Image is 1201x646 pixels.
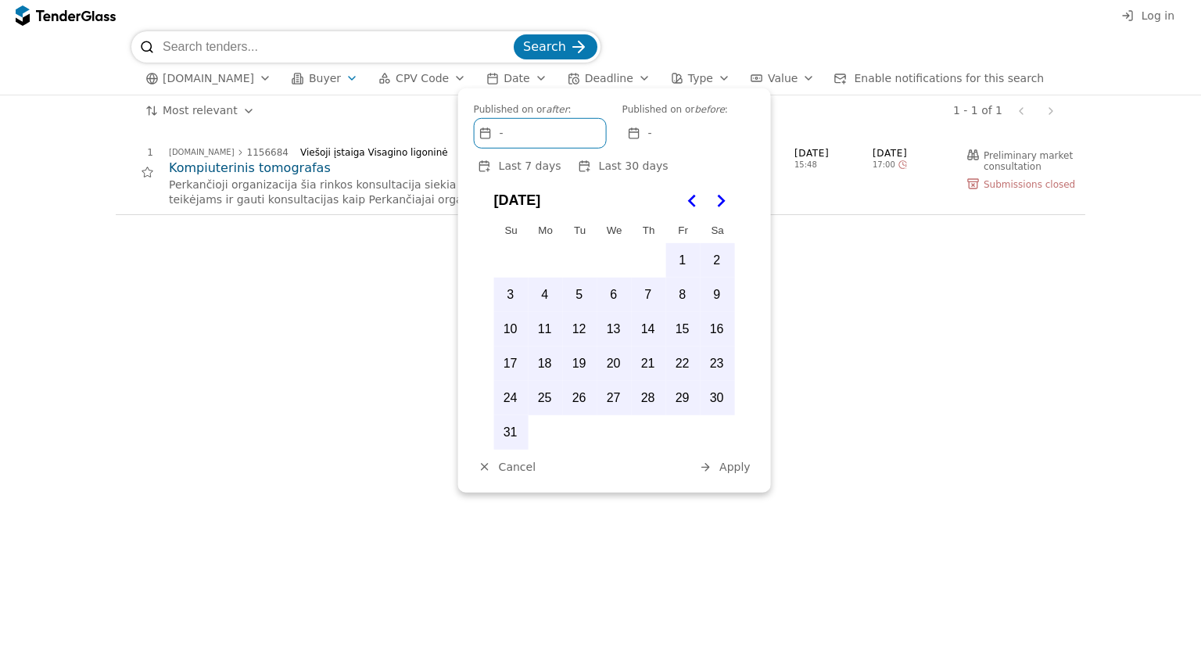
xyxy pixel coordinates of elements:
[701,218,735,243] th: Saturday
[597,313,630,346] button: Wednesday, August 13th, 2025
[873,147,951,160] span: [DATE]
[688,72,713,84] span: Type
[597,382,630,415] button: Wednesday, August 27th, 2025
[514,34,597,59] button: Search
[622,118,755,149] button: -
[597,347,630,380] button: Wednesday, August 20th, 2025
[679,187,707,215] button: Go to the Previous Month
[169,160,669,177] a: Kompiuterinis tomografas
[632,313,665,346] button: Thursday, August 14th, 2025
[474,458,540,477] button: Cancel
[707,187,735,215] button: Go to the Next Month
[648,127,652,140] span: -
[666,244,699,277] button: Friday, August 1st, 2025
[666,218,701,243] th: Friday
[116,147,153,158] div: 1
[561,69,657,88] button: Deadline
[499,461,536,473] span: Cancel
[854,72,1044,84] span: Enable notifications for this search
[632,347,665,380] button: Thursday, August 21st, 2025
[599,160,669,172] span: Last 30 days
[494,218,735,450] table: August 2025
[632,382,665,415] button: Thursday, August 28th, 2025
[701,382,733,415] button: Saturday, August 30th, 2025
[632,278,665,311] button: Thursday, August 7th, 2025
[546,104,568,115] span: after
[163,31,511,63] input: Search tenders...
[665,69,737,88] button: Type
[829,69,1049,88] button: Enable notifications for this search
[494,278,527,311] button: Sunday, August 3rd, 2025
[500,127,504,140] span: -
[701,347,733,380] button: Saturday, August 23rd, 2025
[163,72,254,85] span: [DOMAIN_NAME]
[529,347,561,380] button: Monday, August 18th, 2025
[309,72,341,84] span: Buyer
[597,278,630,311] button: Wednesday, August 6th, 2025
[701,278,733,311] button: Saturday, August 9th, 2025
[597,218,632,243] th: Wednesday
[873,160,895,170] span: 17:00
[1142,9,1174,22] span: Log in
[139,69,278,88] button: [DOMAIN_NAME]
[794,147,873,160] span: [DATE]
[666,313,699,346] button: Friday, August 15th, 2025
[622,104,695,115] span: Published on or
[984,150,1076,172] span: Preliminary market consultation
[300,147,657,158] div: Viešoji įstaiga Visagino ligoninė
[529,313,561,346] button: Monday, August 11th, 2025
[701,313,733,346] button: Saturday, August 16th, 2025
[694,104,725,115] span: before
[953,104,1002,117] div: 1 - 1 of 1
[529,218,563,243] th: Monday
[494,382,527,415] button: Sunday, August 24th, 2025
[694,458,755,477] button: Apply
[632,218,666,243] th: Thursday
[529,278,561,311] button: Monday, August 4th, 2025
[666,278,699,311] button: Friday, August 8th, 2025
[563,382,596,415] button: Tuesday, August 26th, 2025
[666,347,699,380] button: Friday, August 22nd, 2025
[499,160,561,172] span: Last 7 days
[494,218,529,243] th: Sunday
[169,149,235,156] div: [DOMAIN_NAME]
[744,69,821,88] button: Value
[768,72,798,84] span: Value
[169,178,669,208] div: Perkančioji organizacija šia rinkos konsultacija siekia pristatyti būsimą pirkimą galimiems teikė...
[666,382,699,415] button: Friday, August 29th, 2025
[563,278,596,311] button: Tuesday, August 5th, 2025
[563,347,596,380] button: Tuesday, August 19th, 2025
[794,160,873,170] span: 15:48
[474,104,547,115] span: Published on or
[474,156,566,176] button: Last 7 days
[984,179,1075,190] span: Submissions closed
[719,461,751,473] span: Apply
[494,313,527,346] button: Sunday, August 10th, 2025
[563,218,597,243] th: Tuesday
[574,156,673,176] button: Last 30 days
[523,39,566,54] span: Search
[480,69,553,88] button: Date
[725,104,728,115] span: :
[563,313,596,346] button: Tuesday, August 12th, 2025
[494,347,527,380] button: Sunday, August 17th, 2025
[169,148,289,157] a: [DOMAIN_NAME]1156684
[396,72,449,84] span: CPV Code
[568,104,572,115] span: :
[585,72,633,84] span: Deadline
[285,69,364,88] button: Buyer
[372,69,472,88] button: CPV Code
[474,118,607,149] button: -
[494,416,527,449] button: Sunday, August 31st, 2025
[247,148,289,157] div: 1156684
[529,382,561,415] button: Monday, August 25th, 2025
[494,184,541,218] span: [DATE]
[504,72,529,84] span: Date
[701,244,733,277] button: Saturday, August 2nd, 2025
[1117,6,1179,26] button: Log in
